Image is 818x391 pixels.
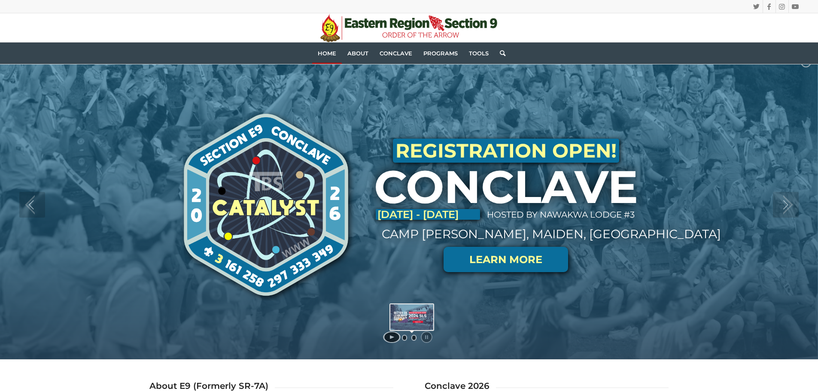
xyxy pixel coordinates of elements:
[773,192,799,218] a: jump to the next slide
[374,163,639,211] h1: CONCLAVE
[487,204,637,225] p: HOSTED BY NAWAKWA LODGE #3
[149,381,268,391] h3: About E9 (Formerly SR-7A)
[374,42,418,64] a: Conclave
[19,192,45,218] a: jump to the previous slide
[425,381,490,391] h3: Conclave 2026
[347,50,368,57] span: About
[318,50,336,57] span: Home
[418,42,463,64] a: Programs
[393,139,619,163] h2: REGISTRATION OPEN!
[494,42,505,64] a: Search
[389,304,435,330] img: ls-project-1-slide-3.jpg
[421,331,432,343] a: stop slideshow
[342,42,374,64] a: About
[376,209,480,220] p: [DATE] - [DATE]
[383,331,401,343] a: start slideshow
[402,335,407,341] a: jump to slide 1
[463,42,494,64] a: Tools
[312,42,342,64] a: Home
[382,225,630,242] p: CAMP [PERSON_NAME], MAIDEN, [GEOGRAPHIC_DATA]
[380,50,412,57] span: Conclave
[423,50,458,57] span: Programs
[411,335,417,341] a: jump to slide 2
[469,50,489,57] span: Tools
